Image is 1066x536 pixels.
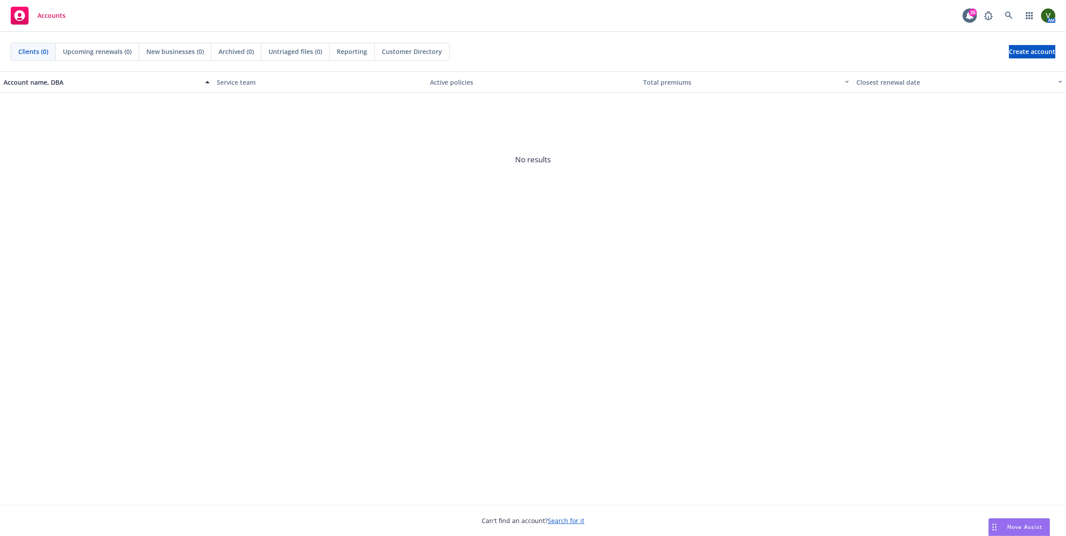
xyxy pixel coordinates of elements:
[1000,7,1018,25] a: Search
[1009,45,1055,58] a: Create account
[269,47,322,56] span: Untriaged files (0)
[18,47,48,56] span: Clients (0)
[430,78,636,87] div: Active policies
[1041,8,1055,23] img: photo
[969,8,977,16] div: 35
[37,12,66,19] span: Accounts
[643,78,839,87] div: Total premiums
[1009,43,1055,60] span: Create account
[989,519,1000,536] div: Drag to move
[640,71,853,93] button: Total premiums
[4,78,200,87] div: Account name, DBA
[217,78,423,87] div: Service team
[548,516,584,525] a: Search for it
[426,71,640,93] button: Active policies
[7,3,69,28] a: Accounts
[63,47,132,56] span: Upcoming renewals (0)
[1021,7,1038,25] a: Switch app
[1007,523,1042,531] span: Nova Assist
[853,71,1066,93] button: Closest renewal date
[219,47,254,56] span: Archived (0)
[337,47,367,56] span: Reporting
[482,516,584,525] span: Can't find an account?
[979,7,997,25] a: Report a Bug
[146,47,204,56] span: New businesses (0)
[856,78,1053,87] div: Closest renewal date
[213,71,426,93] button: Service team
[988,518,1050,536] button: Nova Assist
[382,47,442,56] span: Customer Directory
